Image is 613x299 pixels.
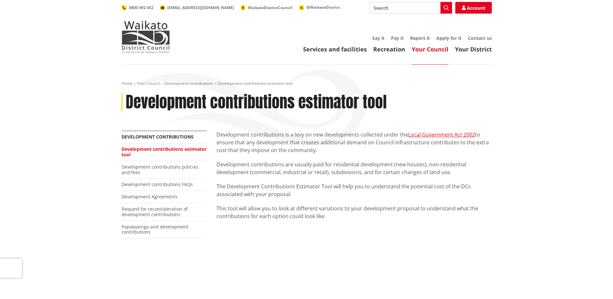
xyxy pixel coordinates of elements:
a: Papakaainga and development contributions [122,224,188,235]
h1: Development contributions estimator tool [126,93,387,112]
a: WaikatoDistrictCouncil [240,5,292,10]
a: Home [122,81,132,86]
a: Your District [455,45,492,53]
span: 0800 492 452 [129,5,153,10]
span: @WaikatoDistrict [306,5,340,10]
img: Waikato District Council - Te Kaunihera aa Takiwaa o Waikato [122,21,170,53]
a: Report it [410,35,430,41]
p: Development contributions are usually paid for residential development (new houses), non-resident... [217,161,492,176]
p: Development contributions is a levy on new developments collected under the to ensure that any de... [217,131,492,154]
a: Development contributions estimator tool [122,146,206,158]
a: Recreation [373,45,405,53]
a: Contact us [468,35,492,41]
input: Search input [369,2,452,14]
a: Services and facilities [303,45,367,53]
span: WaikatoDistrictCouncil [248,5,292,10]
a: Request for reconsideration of development contributions [122,206,188,217]
a: Say it [372,35,385,41]
a: Development Agreements [122,194,178,200]
a: Development contributions [164,81,213,86]
a: Development contributions [122,134,194,140]
p: This tool will allow you to look at different variations to your development proposal to understa... [217,205,492,220]
span: Development contributions estimator tool [217,81,292,86]
a: 0800 492 452 [122,5,153,10]
span: [EMAIL_ADDRESS][DOMAIN_NAME] [167,5,234,10]
a: Pay it [391,35,404,41]
a: [EMAIL_ADDRESS][DOMAIN_NAME] [160,5,234,10]
a: Your Council [137,81,160,86]
a: Apply for it [436,35,461,41]
a: Development contributions policies and fees [122,164,198,175]
p: The Development Contributions Estimator Tool will help you to understand the potential cost of th... [217,183,492,198]
a: Local Government Act 2002 [408,131,475,138]
a: @WaikatoDistrict [299,5,340,10]
a: Your Council [412,45,449,53]
a: Development contributions FAQs [122,181,193,187]
a: Account [455,2,492,14]
nav: breadcrumb [122,81,492,86]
